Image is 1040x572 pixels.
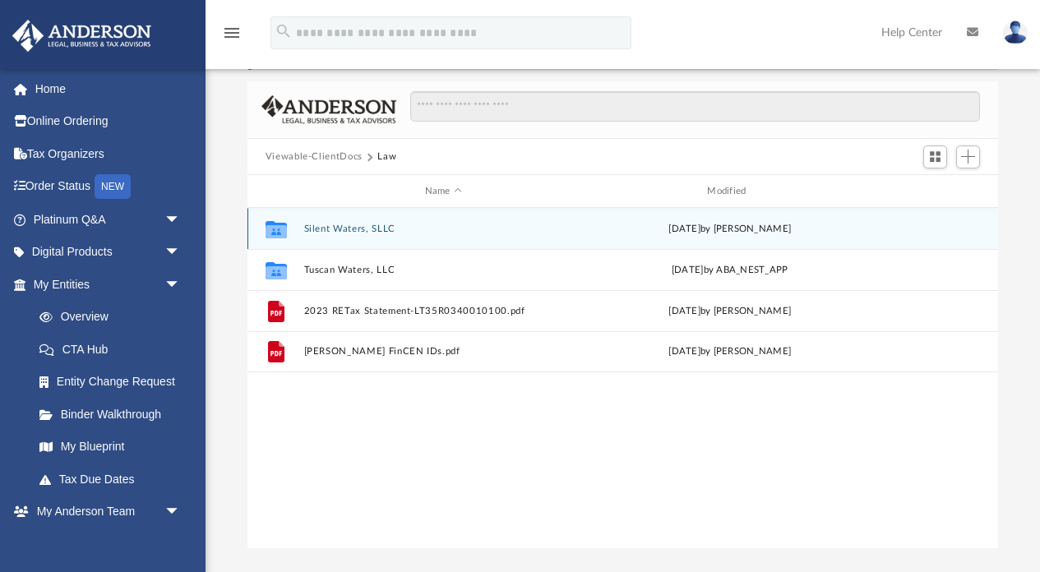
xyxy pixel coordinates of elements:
a: My Anderson Teamarrow_drop_down [12,496,197,528]
span: arrow_drop_down [164,203,197,237]
span: arrow_drop_down [164,268,197,302]
div: id [255,184,296,199]
button: [PERSON_NAME] FinCEN IDs.pdf [303,347,583,357]
a: Online Ordering [12,105,206,138]
button: Silent Waters, SLLC [303,224,583,234]
img: Anderson Advisors Platinum Portal [7,20,156,52]
div: Modified [589,184,869,199]
button: Switch to Grid View [923,145,948,168]
div: id [876,184,991,199]
span: arrow_drop_down [164,496,197,529]
a: Binder Walkthrough [23,398,206,431]
img: User Pic [1003,21,1028,44]
button: 2023 RETax Statement-LT35R0340010100.pdf [303,306,583,316]
div: [DATE] by ABA_NEST_APP [590,263,870,278]
div: grid [247,208,999,549]
input: Search files and folders [410,91,980,122]
a: CTA Hub [23,333,206,366]
button: Tuscan Waters, LLC [303,265,583,275]
button: Add [956,145,981,168]
div: NEW [95,174,131,199]
a: menu [222,31,242,43]
a: My Entitiesarrow_drop_down [12,268,206,301]
a: Order StatusNEW [12,170,206,204]
a: My Blueprint [23,431,197,464]
i: search [275,22,293,40]
a: Tax Organizers [12,137,206,170]
div: [DATE] by [PERSON_NAME] [590,304,870,319]
a: Entity Change Request [23,366,206,399]
a: Home [12,72,206,105]
button: Law [377,150,396,164]
div: [DATE] by [PERSON_NAME] [590,222,870,237]
button: Viewable-ClientDocs [266,150,363,164]
a: Overview [23,301,206,334]
div: Name [303,184,582,199]
a: Digital Productsarrow_drop_down [12,236,206,269]
i: menu [222,23,242,43]
span: arrow_drop_down [164,236,197,270]
a: Tax Due Dates [23,463,206,496]
a: Platinum Q&Aarrow_drop_down [12,203,206,236]
div: [DATE] by [PERSON_NAME] [590,344,870,359]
